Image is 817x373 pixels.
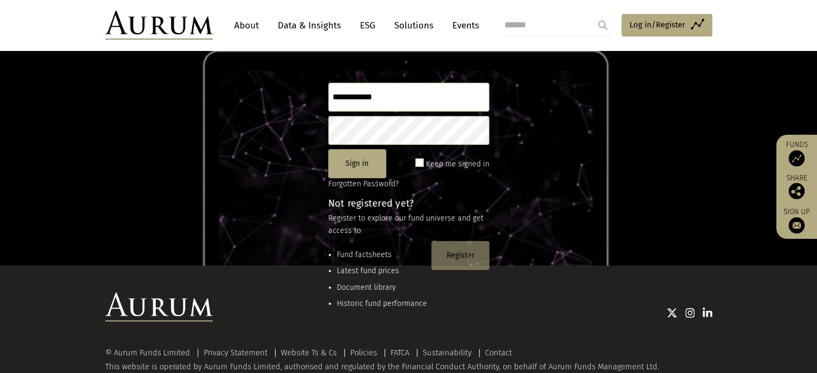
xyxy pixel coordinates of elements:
img: Share this post [789,183,805,199]
img: Sign up to our newsletter [789,217,805,233]
a: Funds [782,140,812,166]
a: Policies [350,348,377,357]
a: About [229,16,264,35]
div: © Aurum Funds Limited [105,349,196,357]
a: Sign up [782,207,812,233]
li: Document library [337,282,427,294]
div: Share [782,174,812,199]
img: Access Funds [789,150,805,166]
p: Register to explore our fund universe and get access to: [328,213,489,237]
li: Latest fund prices [337,265,427,277]
a: Forgotten Password? [328,179,399,188]
label: Keep me signed in [426,158,489,171]
a: Log in/Register [621,14,712,36]
a: Privacy Statement [204,348,267,357]
li: Fund factsheets [337,249,427,261]
a: Sustainability [423,348,472,357]
span: Log in/Register [630,18,685,31]
img: Instagram icon [685,308,695,318]
button: Sign in [328,149,386,178]
a: FATCA [391,348,409,357]
a: Solutions [389,16,439,35]
a: Events [447,16,479,35]
a: Website Ts & Cs [281,348,337,357]
img: Aurum [105,11,213,40]
img: Twitter icon [667,308,677,318]
img: Aurum Logo [105,292,213,321]
img: Linkedin icon [703,308,712,318]
button: Register [431,241,489,270]
a: Contact [485,348,512,357]
h4: Not registered yet? [328,199,489,208]
a: Data & Insights [272,16,346,35]
a: ESG [355,16,381,35]
input: Submit [592,14,613,36]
